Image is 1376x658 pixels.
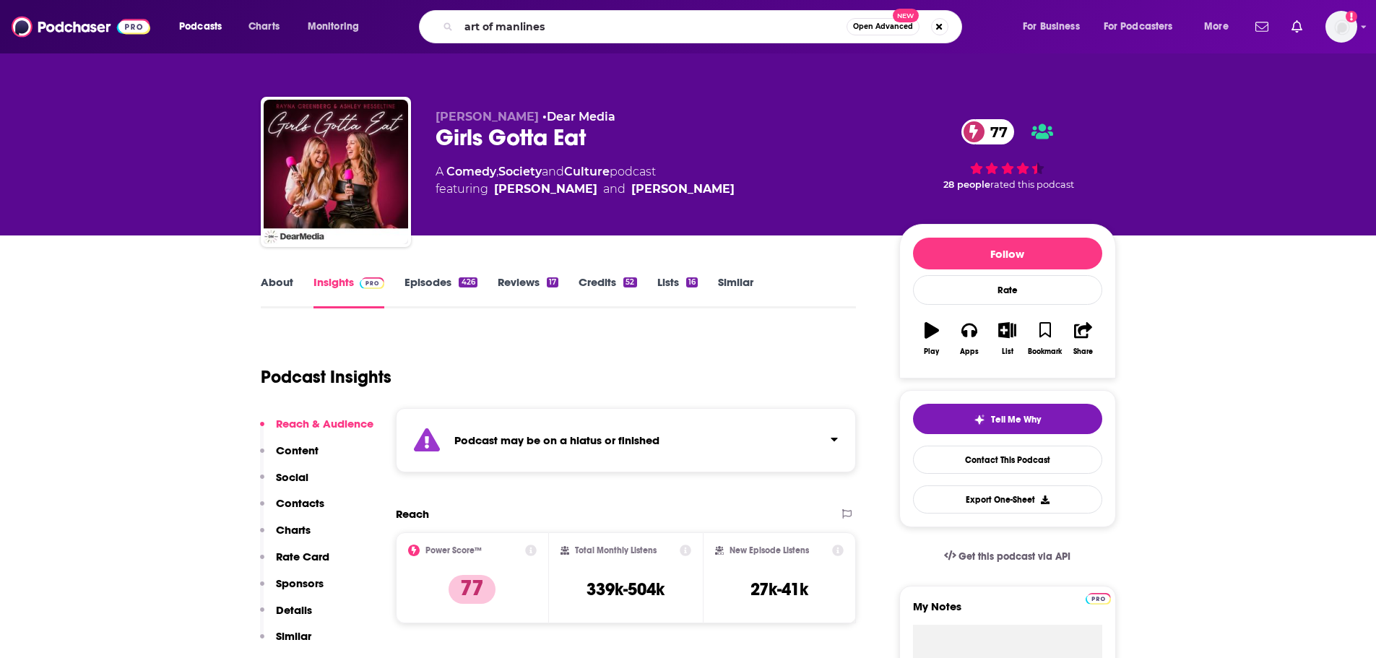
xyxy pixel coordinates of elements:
button: Reach & Audience [260,417,373,443]
p: Rate Card [276,550,329,563]
button: Details [260,603,312,630]
p: Charts [276,523,311,537]
h2: Total Monthly Listens [575,545,657,555]
p: Reach & Audience [276,417,373,430]
a: Lists16 [657,275,698,308]
img: User Profile [1325,11,1357,43]
span: [PERSON_NAME] [436,110,539,124]
div: Apps [960,347,979,356]
a: Comedy [446,165,496,178]
span: featuring [436,181,735,198]
svg: Add a profile image [1346,11,1357,22]
span: Tell Me Why [991,414,1041,425]
a: Reviews17 [498,275,558,308]
button: Charts [260,523,311,550]
button: Rate Card [260,550,329,576]
div: 77 28 peoplerated this podcast [899,110,1116,199]
button: open menu [169,15,241,38]
div: 16 [686,277,698,287]
a: Dear Media [547,110,615,124]
a: Episodes426 [404,275,477,308]
img: Podchaser Pro [360,277,385,289]
button: Export One-Sheet [913,485,1102,514]
p: Similar [276,629,311,643]
span: For Business [1023,17,1080,37]
div: 17 [547,277,558,287]
button: Play [913,313,951,365]
div: A podcast [436,163,735,198]
a: [PERSON_NAME] [494,181,597,198]
div: Share [1073,347,1093,356]
span: 28 people [943,179,990,190]
span: rated this podcast [990,179,1074,190]
h2: Reach [396,507,429,521]
div: Rate [913,275,1102,305]
button: List [988,313,1026,365]
img: tell me why sparkle [974,414,985,425]
button: Bookmark [1026,313,1064,365]
button: Show profile menu [1325,11,1357,43]
div: Search podcasts, credits, & more... [433,10,976,43]
button: open menu [1194,15,1247,38]
a: Get this podcast via API [933,539,1083,574]
section: Click to expand status details [396,408,857,472]
h3: 27k-41k [750,579,808,600]
a: Charts [239,15,288,38]
div: List [1002,347,1013,356]
h2: New Episode Listens [730,545,809,555]
span: More [1204,17,1229,37]
p: 77 [449,575,496,604]
a: Contact This Podcast [913,446,1102,474]
a: InsightsPodchaser Pro [313,275,385,308]
input: Search podcasts, credits, & more... [459,15,847,38]
a: Show notifications dropdown [1250,14,1274,39]
span: and [603,181,626,198]
span: Podcasts [179,17,222,37]
span: Charts [248,17,280,37]
button: open menu [1094,15,1194,38]
span: and [542,165,564,178]
button: Follow [913,238,1102,269]
img: Podchaser - Follow, Share and Rate Podcasts [12,13,150,40]
p: Social [276,470,308,484]
button: Contacts [260,496,324,523]
span: , [496,165,498,178]
span: New [893,9,919,22]
p: Sponsors [276,576,324,590]
button: Apps [951,313,988,365]
span: 77 [976,119,1015,144]
h3: 339k-504k [587,579,665,600]
span: • [542,110,615,124]
button: Open AdvancedNew [847,18,920,35]
span: For Podcasters [1104,17,1173,37]
a: Similar [718,275,753,308]
div: 52 [623,277,636,287]
button: Similar [260,629,311,656]
strong: Podcast may be on a hiatus or finished [454,433,659,447]
p: Contacts [276,496,324,510]
button: open menu [298,15,378,38]
span: Get this podcast via API [959,550,1070,563]
a: Society [498,165,542,178]
button: Social [260,470,308,497]
button: tell me why sparkleTell Me Why [913,404,1102,434]
h2: Power Score™ [425,545,482,555]
a: Ashley Hesseltine [631,181,735,198]
span: Logged in as SimonElement [1325,11,1357,43]
div: Bookmark [1028,347,1062,356]
button: Content [260,443,319,470]
a: Pro website [1086,591,1111,605]
p: Details [276,603,312,617]
a: 77 [961,119,1015,144]
button: open menu [1013,15,1098,38]
button: Sponsors [260,576,324,603]
img: Girls Gotta Eat [264,100,408,244]
a: Show notifications dropdown [1286,14,1308,39]
span: Monitoring [308,17,359,37]
p: Content [276,443,319,457]
a: Credits52 [579,275,636,308]
h1: Podcast Insights [261,366,391,388]
button: Share [1064,313,1102,365]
